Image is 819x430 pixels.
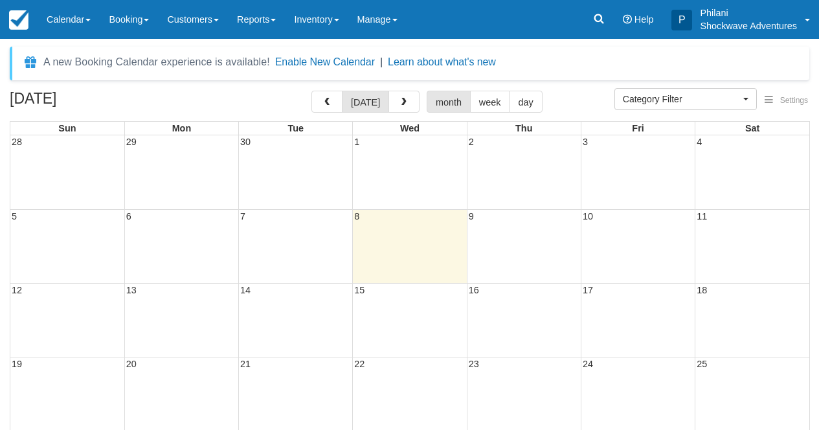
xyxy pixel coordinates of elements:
[172,123,192,133] span: Mon
[470,91,510,113] button: week
[10,359,23,369] span: 19
[700,6,797,19] p: Philani
[509,91,542,113] button: day
[10,91,174,115] h2: [DATE]
[10,211,18,221] span: 5
[353,359,366,369] span: 22
[239,285,252,295] span: 14
[671,10,692,30] div: P
[353,285,366,295] span: 15
[239,137,252,147] span: 30
[10,285,23,295] span: 12
[10,137,23,147] span: 28
[695,211,708,221] span: 11
[43,54,270,70] div: A new Booking Calendar experience is available!
[400,123,420,133] span: Wed
[695,285,708,295] span: 18
[467,211,475,221] span: 9
[467,137,475,147] span: 2
[239,359,252,369] span: 21
[780,96,808,105] span: Settings
[581,359,594,369] span: 24
[700,19,797,32] p: Shockwave Adventures
[695,137,703,147] span: 4
[287,123,304,133] span: Tue
[695,359,708,369] span: 25
[125,211,133,221] span: 6
[125,137,138,147] span: 29
[58,123,76,133] span: Sun
[614,88,757,110] button: Category Filter
[125,285,138,295] span: 13
[757,91,816,110] button: Settings
[745,123,759,133] span: Sat
[581,137,589,147] span: 3
[467,285,480,295] span: 16
[581,285,594,295] span: 17
[275,56,375,69] button: Enable New Calendar
[9,10,28,30] img: checkfront-main-nav-mini-logo.png
[239,211,247,221] span: 7
[380,56,383,67] span: |
[353,211,361,221] span: 8
[515,123,532,133] span: Thu
[632,123,644,133] span: Fri
[623,93,740,106] span: Category Filter
[427,91,471,113] button: month
[623,15,632,24] i: Help
[353,137,361,147] span: 1
[388,56,496,67] a: Learn about what's new
[581,211,594,221] span: 10
[467,359,480,369] span: 23
[342,91,389,113] button: [DATE]
[634,14,654,25] span: Help
[125,359,138,369] span: 20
